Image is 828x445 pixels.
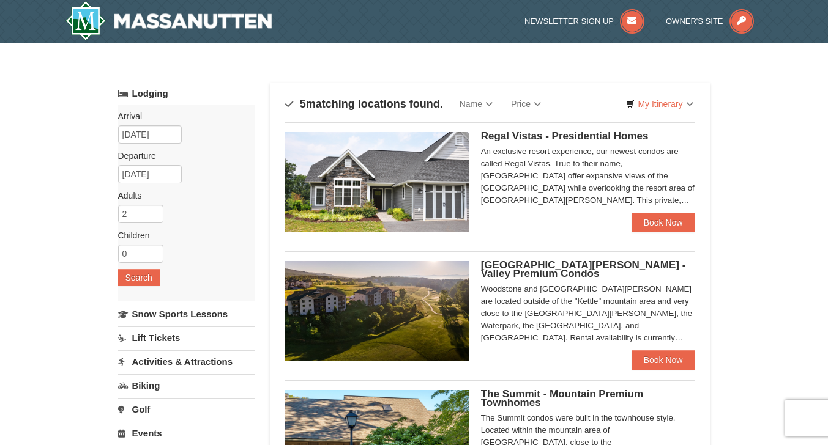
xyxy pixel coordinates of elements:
span: Newsletter Sign Up [524,17,614,26]
a: Biking [118,374,255,397]
a: Activities & Attractions [118,350,255,373]
a: Book Now [632,213,695,232]
a: Golf [118,398,255,421]
a: Lodging [118,83,255,105]
a: Newsletter Sign Up [524,17,644,26]
a: Massanutten Resort [65,1,272,40]
span: 5 [300,98,306,110]
img: 19219041-4-ec11c166.jpg [285,261,469,361]
span: Regal Vistas - Presidential Homes [481,130,649,142]
a: My Itinerary [618,95,701,113]
a: Lift Tickets [118,326,255,349]
a: Owner's Site [666,17,754,26]
label: Arrival [118,110,245,122]
span: The Summit - Mountain Premium Townhomes [481,388,643,408]
div: An exclusive resort experience, our newest condos are called Regal Vistas. True to their name, [G... [481,145,695,207]
a: Book Now [632,350,695,370]
label: Children [118,229,245,241]
label: Departure [118,150,245,162]
span: [GEOGRAPHIC_DATA][PERSON_NAME] - Valley Premium Condos [481,259,686,279]
a: Name [450,92,502,116]
div: Woodstone and [GEOGRAPHIC_DATA][PERSON_NAME] are located outside of the "Kettle" mountain area an... [481,283,695,344]
button: Search [118,269,160,286]
label: Adults [118,189,245,202]
a: Events [118,422,255,444]
img: 19218991-1-902409a9.jpg [285,132,469,232]
a: Snow Sports Lessons [118,303,255,325]
img: Massanutten Resort Logo [65,1,272,40]
a: Price [502,92,550,116]
span: Owner's Site [666,17,723,26]
h4: matching locations found. [285,98,443,110]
